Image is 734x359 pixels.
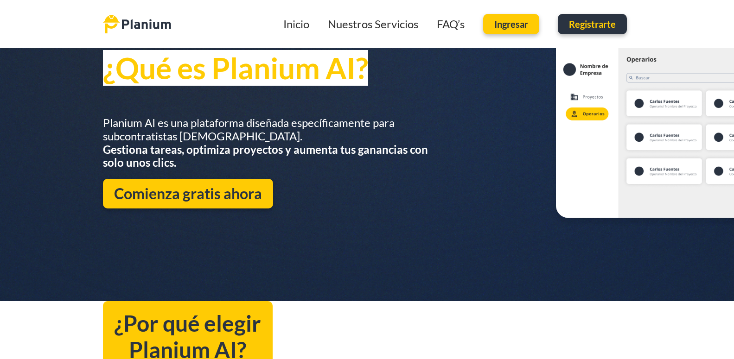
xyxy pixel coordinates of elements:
span: Ingresar [494,19,528,29]
h2: Planium AI es una plataforma diseñada específicamente para subcontratistas [DEMOGRAPHIC_DATA]. [103,116,449,170]
span: Registrarte [569,19,616,29]
a: Registrarte [558,14,627,34]
a: Comienza gratis ahora [103,179,273,208]
a: Inicio [283,17,309,31]
span: Comienza gratis ahora [114,184,262,203]
strong: Gestiona tareas, optimiza proyectos y aumenta tus ganancias con solo unos clics. [103,143,428,170]
a: Ingresar [483,14,539,34]
a: Nuestros Servicios [328,17,418,31]
span: ¿Qué es Planium AI? [103,50,368,86]
a: FAQ’s [437,17,465,31]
